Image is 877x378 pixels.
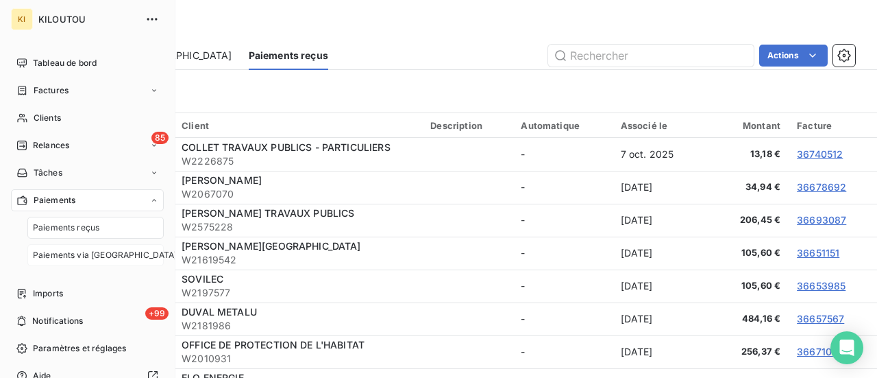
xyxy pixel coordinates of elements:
span: DUVAL METALU [182,306,257,318]
span: Paiements reçus [249,49,328,62]
div: Montant [713,120,781,131]
a: 36740512 [797,148,843,160]
span: Clients [34,112,61,124]
span: Paramètres et réglages [33,342,126,355]
span: OFFICE DE PROTECTION DE L'HABITAT [182,339,365,351]
span: 105,60 € [713,246,781,260]
div: Automatique [521,120,604,131]
span: 256,37 € [713,345,781,359]
span: W2226875 [182,154,414,168]
a: 36653985 [797,280,845,292]
span: 105,60 € [713,279,781,293]
a: 36657567 [797,313,844,324]
td: [DATE] [613,270,705,303]
span: W21619542 [182,253,414,267]
td: [DATE] [613,303,705,335]
div: Associé le [621,120,697,131]
div: KI [11,8,33,30]
span: Notifications [32,315,83,327]
span: 484,16 € [713,312,781,326]
span: +99 [145,307,169,320]
span: [PERSON_NAME] TRAVAUX PUBLICS [182,207,354,219]
td: - [512,270,612,303]
span: [PERSON_NAME][GEOGRAPHIC_DATA] [182,240,361,252]
button: Actions [759,45,828,67]
a: 36678692 [797,181,846,193]
span: Tableau de bord [33,57,97,69]
span: COLLET TRAVAUX PUBLICS - PARTICULIERS [182,141,391,153]
span: W2067070 [182,187,414,201]
span: 206,45 € [713,213,781,227]
span: Paiements via [GEOGRAPHIC_DATA] [33,249,177,261]
div: Client [182,120,414,131]
td: [DATE] [613,335,705,368]
span: Relances [33,139,69,152]
span: 34,94 € [713,180,781,194]
div: Open Intercom Messenger [830,331,863,364]
span: KILOUTOU [38,14,137,25]
td: - [512,237,612,270]
span: Tâches [34,167,62,179]
span: W2181986 [182,319,414,333]
span: Factures [34,84,69,97]
td: [DATE] [613,237,705,270]
span: SOVILEC [182,273,223,285]
td: - [512,204,612,237]
td: [DATE] [613,171,705,204]
span: [PERSON_NAME] [182,174,262,186]
a: 36693087 [797,214,846,226]
td: 7 oct. 2025 [613,138,705,171]
span: W2010931 [182,352,414,366]
td: [DATE] [613,204,705,237]
span: 13,18 € [713,147,781,161]
td: - [512,138,612,171]
td: - [512,335,612,368]
div: Facture [797,120,869,131]
a: 36671055 [797,346,843,357]
a: 36651151 [797,247,839,259]
td: - [512,171,612,204]
span: W2197577 [182,286,414,300]
div: Description [430,120,504,131]
input: Rechercher [548,45,754,67]
span: Paiements reçus [33,222,99,234]
span: Imports [33,287,63,300]
span: 85 [151,132,169,144]
span: W2575228 [182,220,414,234]
span: Paiements [34,194,75,206]
td: - [512,303,612,335]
